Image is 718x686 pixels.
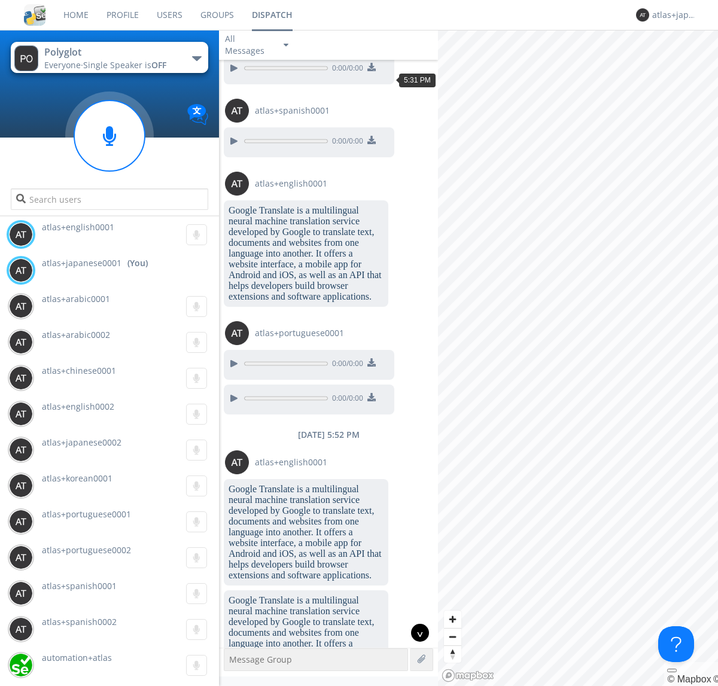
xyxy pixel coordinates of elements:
span: 5:31 PM [404,76,431,84]
span: 0:00 / 0:00 [328,63,363,76]
img: 373638.png [9,617,33,641]
span: atlas+spanish0002 [42,616,117,627]
img: 373638.png [225,172,249,196]
img: 373638.png [9,402,33,426]
img: 373638.png [9,510,33,533]
span: 0:00 / 0:00 [328,358,363,371]
img: 373638.png [9,545,33,569]
a: Mapbox logo [442,669,494,682]
img: 373638.png [225,321,249,345]
div: Polyglot [44,45,179,59]
div: ^ [411,624,429,642]
span: atlas+english0001 [42,221,114,233]
div: (You) [127,257,148,269]
button: Zoom in [444,611,461,628]
img: d2d01cd9b4174d08988066c6d424eccd [9,653,33,677]
input: Search users [11,188,208,210]
img: 373638.png [225,99,249,123]
span: atlas+spanish0001 [42,580,117,592]
img: cddb5a64eb264b2086981ab96f4c1ba7 [24,4,45,26]
div: [DATE] 5:52 PM [219,429,438,441]
button: PolyglotEveryone·Single Speaker isOFF [11,42,208,73]
span: Zoom out [444,629,461,645]
img: 373638.png [9,222,33,246]
span: automation+atlas [42,652,112,663]
span: atlas+portuguese0001 [255,327,344,339]
span: OFF [151,59,166,71]
dc-p: Google Translate is a multilingual neural machine translation service developed by Google to tran... [229,205,384,302]
img: 373638.png [9,438,33,462]
span: atlas+arabic0002 [42,329,110,340]
span: atlas+chinese0001 [42,365,116,376]
img: download media button [367,393,376,401]
span: atlas+english0001 [255,178,327,190]
div: All Messages [225,33,273,57]
button: Toggle attribution [667,669,677,672]
img: 373638.png [9,366,33,390]
img: 373638.png [9,474,33,498]
a: Mapbox [667,674,711,684]
span: atlas+english0002 [42,401,114,412]
div: Everyone · [44,59,179,71]
button: Reset bearing to north [444,645,461,663]
span: atlas+korean0001 [42,472,112,484]
img: download media button [367,358,376,367]
img: caret-down-sm.svg [284,44,288,47]
span: atlas+arabic0001 [42,293,110,304]
dc-p: Google Translate is a multilingual neural machine translation service developed by Google to tran... [229,484,384,581]
img: 373638.png [9,581,33,605]
span: atlas+portuguese0001 [42,508,131,520]
iframe: Toggle Customer Support [658,626,694,662]
span: 0:00 / 0:00 [328,393,363,406]
span: atlas+spanish0001 [255,105,330,117]
img: 373638.png [9,294,33,318]
span: atlas+english0001 [255,456,327,468]
span: 0:00 / 0:00 [328,136,363,149]
span: Single Speaker is [83,59,166,71]
span: atlas+portuguese0002 [42,544,131,556]
img: 373638.png [225,450,249,474]
img: 373638.png [14,45,38,71]
img: download media button [367,63,376,71]
span: atlas+japanese0001 [42,257,121,269]
img: Translation enabled [187,104,208,125]
img: 373638.png [9,330,33,354]
img: download media button [367,136,376,144]
img: 373638.png [636,8,649,22]
img: 373638.png [9,258,33,282]
span: atlas+japanese0002 [42,437,121,448]
button: Zoom out [444,628,461,645]
div: atlas+japanese0001 [652,9,697,21]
